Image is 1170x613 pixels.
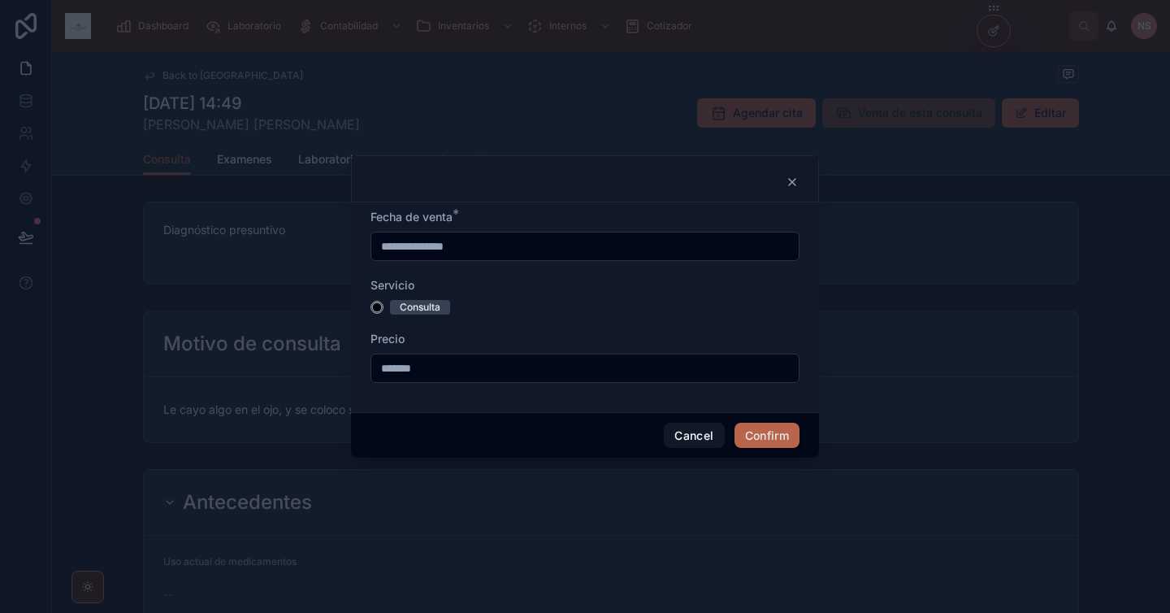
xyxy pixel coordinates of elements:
[734,423,799,449] button: Confirm
[664,423,724,449] button: Cancel
[400,300,440,315] div: Consulta
[370,278,414,292] span: Servicio
[370,332,405,346] span: Precio
[370,210,453,224] span: Fecha de venta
